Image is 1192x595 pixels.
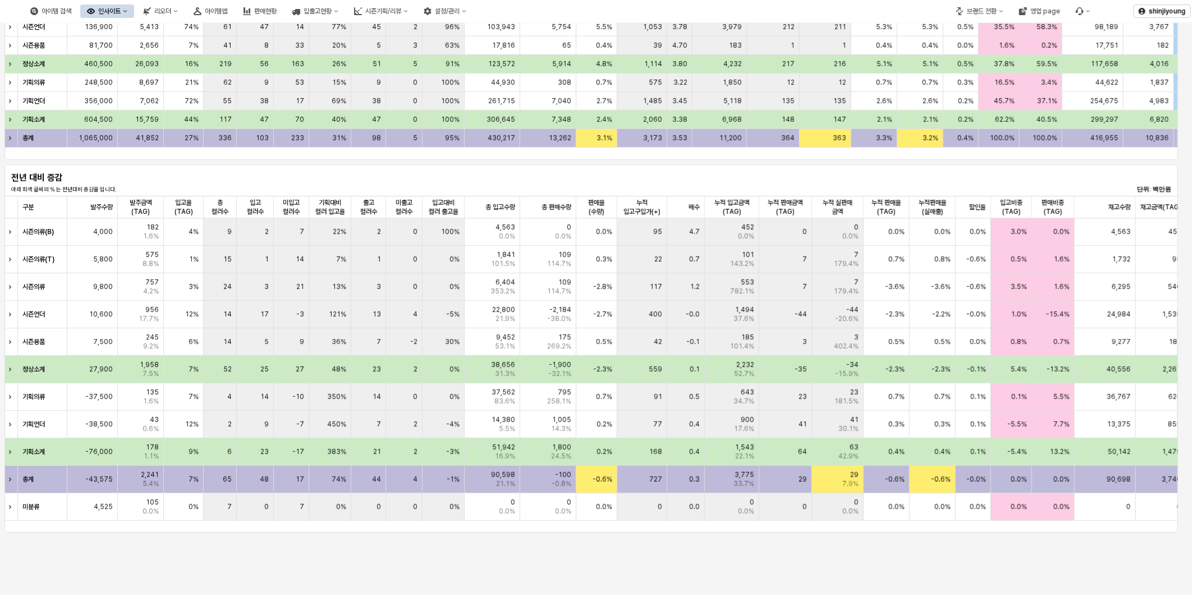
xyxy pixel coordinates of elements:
span: 0.2% [958,115,974,124]
span: 0.4% [876,41,892,50]
span: 182 [1157,41,1169,50]
span: 0.0% [888,227,905,236]
span: 5 [377,41,381,50]
span: 65 [562,41,571,50]
span: 69% [332,97,346,106]
div: Expand row [4,273,19,300]
span: 219 [219,60,232,68]
span: 77% [332,22,346,31]
span: 3,173 [643,134,662,143]
strong: 기획언더 [22,97,45,105]
span: 입고 컬러수 [241,198,269,216]
div: 설정/관리 [435,7,460,15]
span: 81,700 [89,41,113,50]
span: 1,841 [497,250,515,259]
span: 16% [185,60,199,68]
span: 출고 컬러수 [356,198,381,216]
span: 261,715 [488,97,515,106]
span: 135 [782,97,795,106]
div: Expand row [4,438,19,465]
span: 입고대비 컬러 출고율 [427,198,460,216]
span: 299,297 [1091,115,1118,124]
span: 100% [441,97,460,106]
span: 0.3% [957,78,974,87]
span: 3.80 [672,60,687,68]
span: 미입고 컬러수 [278,198,304,216]
span: 63% [445,41,460,50]
span: 117 [219,115,232,124]
span: 364 [781,134,795,143]
span: 3.78 [672,22,687,31]
span: 20% [332,41,346,50]
span: 33 [295,41,304,50]
span: 6,820 [1150,115,1169,124]
span: 4,983 [1149,97,1169,106]
span: 452 [1168,227,1181,236]
span: 182 [146,223,159,232]
span: 51 [373,60,381,68]
span: 44,622 [1095,78,1118,87]
span: 1 [791,41,795,50]
div: 판매현황 [236,4,283,18]
div: 브랜드 전환 [967,7,997,15]
span: 22% [333,227,346,236]
span: 5,413 [140,22,159,31]
span: 21% [185,78,199,87]
div: 아이템맵 [187,4,234,18]
span: 5 [413,134,418,143]
span: 416,955 [1090,134,1118,143]
span: 2.7% [597,97,612,106]
span: 100.0% [1033,134,1057,143]
strong: 총계 [22,134,34,142]
span: 103 [256,134,269,143]
span: 0.7% [876,78,892,87]
span: 배수 [689,203,700,212]
div: Expand row [4,92,19,110]
span: 0.2% [1042,41,1057,50]
span: 5,800 [93,255,113,264]
span: 1,065,000 [79,134,113,143]
button: 설정/관리 [417,4,473,18]
span: 356,000 [84,97,113,106]
span: 총 컬러수 [208,198,232,216]
span: 0.4% [596,41,612,50]
div: 인사이트 [80,4,134,18]
strong: 시즌언더 [22,23,45,31]
span: 4.7 [689,227,700,236]
span: 2 [377,227,381,236]
span: 96% [445,22,460,31]
span: 0.7% [596,78,612,87]
span: 5.3% [922,22,938,31]
span: 183 [729,41,742,50]
span: 39 [653,41,662,50]
span: 306,645 [487,115,515,124]
span: 62.2% [995,115,1015,124]
span: 9 [227,227,232,236]
span: 5,118 [723,97,742,106]
span: 0 [413,97,418,106]
button: 아이템 검색 [24,4,78,18]
span: 3.38 [672,115,687,124]
span: 123,572 [488,60,515,68]
span: 109 [558,250,571,259]
span: 0 [413,115,418,124]
span: 45 [372,22,381,31]
span: 2.4% [597,115,612,124]
span: 27% [185,134,199,143]
span: 17,816 [492,41,515,50]
span: 98 [372,134,381,143]
div: Expand row [4,74,19,91]
span: 37.8% [994,60,1015,68]
span: 9 [264,78,269,87]
span: 1.6% [999,41,1015,50]
span: 35.5% [994,22,1015,31]
div: 입출고현황 [286,4,345,18]
span: 0.2% [958,97,974,106]
span: 13,262 [549,134,571,143]
div: Expand row [4,18,19,36]
div: Expand row [4,411,19,438]
span: 3.53 [672,134,687,143]
div: Expand row [4,246,19,273]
